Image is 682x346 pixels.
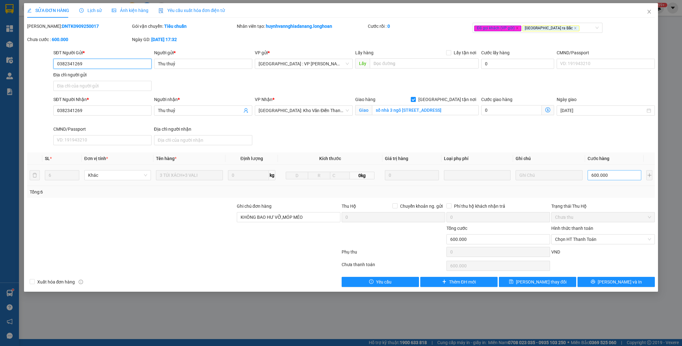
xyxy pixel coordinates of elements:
[420,277,498,287] button: plusThêm ĐH mới
[53,49,152,56] div: SĐT Người Gửi
[355,58,370,69] span: Lấy
[164,24,187,29] b: Tiêu chuẩn
[259,106,349,115] span: Hà Nội: Kho Văn Điển Thanh Trì
[79,8,84,13] span: clock-circle
[342,204,356,209] span: Thu Hộ
[30,188,263,195] div: Tổng: 6
[598,278,642,285] span: [PERSON_NAME] và In
[330,172,350,179] input: C
[387,24,390,29] b: 0
[551,203,655,210] div: Trạng thái Thu Hộ
[240,156,263,161] span: Định lượng
[647,9,652,14] span: close
[237,212,340,222] input: Ghi chú đơn hàng
[474,26,521,31] span: Đã gọi khách (VP gửi)
[398,203,445,210] span: Chuyển khoản ng. gửi
[45,156,50,161] span: SL
[27,36,131,43] div: Chưa cước :
[385,170,439,180] input: 0
[79,280,83,284] span: info-circle
[156,156,176,161] span: Tên hàng
[154,126,252,133] div: Địa chỉ người nhận
[369,279,374,284] span: exclamation-circle
[30,170,40,180] button: delete
[255,49,353,56] div: VP gửi
[513,152,585,165] th: Ghi chú
[35,278,78,285] span: Xuất hóa đơn hàng
[640,3,658,21] button: Close
[154,135,252,145] input: Địa chỉ của người nhận
[588,156,609,161] span: Cước hàng
[237,23,367,30] div: Nhân viên tạo:
[449,278,476,285] span: Thêm ĐH mới
[350,172,374,179] span: 0kg
[376,278,392,285] span: Yêu cầu
[560,107,645,114] input: Ngày giao
[452,203,508,210] span: Phí thu hộ khách nhận trả
[132,36,236,43] div: Ngày GD:
[557,49,655,56] div: CMND/Passport
[370,58,479,69] input: Dọc đường
[53,71,152,78] div: Địa chỉ người gửi
[27,8,69,13] span: SỬA ĐƠN HÀNG
[451,49,479,56] span: Lấy tận nơi
[481,105,542,115] input: Cước giao hàng
[243,108,248,113] span: user-add
[516,278,566,285] span: [PERSON_NAME] thay đổi
[368,23,471,30] div: Cước rồi :
[159,8,164,13] img: icon
[84,156,108,161] span: Đơn vị tính
[151,37,177,42] b: [DATE] 17:32
[355,97,375,102] span: Giao hàng
[516,170,583,180] input: Ghi Chú
[385,156,408,161] span: Giá trị hàng
[286,172,308,179] input: D
[341,248,446,259] div: Phụ thu
[237,204,272,209] label: Ghi chú đơn hàng
[112,8,148,13] span: Ảnh kiện hàng
[62,24,99,29] b: DNTK0909250017
[481,59,554,69] input: Cước lấy hàng
[416,96,479,103] span: [GEOGRAPHIC_DATA] tận nơi
[509,279,513,284] span: save
[545,107,550,112] span: dollar-circle
[577,277,655,287] button: printer[PERSON_NAME] và In
[154,96,252,103] div: Người nhận
[442,279,446,284] span: plus
[499,277,576,287] button: save[PERSON_NAME] thay đổi
[557,97,577,102] label: Ngày giao
[372,105,479,115] input: Giao tận nơi
[355,105,372,115] span: Giao
[551,226,593,231] label: Hình thức thanh toán
[154,49,252,56] div: Người gửi
[308,172,330,179] input: R
[53,81,152,91] input: Địa chỉ của người gửi
[52,37,68,42] b: 600.000
[266,24,332,29] b: huynhvannghiadanang.longhoan
[132,23,236,30] div: Gói vận chuyển:
[88,170,147,180] span: Khác
[53,126,152,133] div: CMND/Passport
[555,212,651,222] span: Chưa thu
[319,156,341,161] span: Kích thước
[446,226,467,231] span: Tổng cước
[481,97,512,102] label: Cước giao hàng
[551,249,560,254] span: VND
[355,50,374,55] span: Lấy hàng
[342,277,419,287] button: exclamation-circleYêu cầu
[516,27,519,30] span: close
[112,8,116,13] span: picture
[481,50,510,55] label: Cước lấy hàng
[441,152,513,165] th: Loại phụ phí
[259,59,349,69] span: Đà Nẵng : VP Thanh Khê
[646,170,652,180] button: plus
[27,8,32,13] span: edit
[255,97,272,102] span: VP Nhận
[574,27,577,30] span: close
[156,170,223,180] input: VD: Bàn, Ghế
[591,279,595,284] span: printer
[269,170,275,180] span: kg
[522,26,579,31] span: [GEOGRAPHIC_DATA] ra Bắc
[341,261,446,272] div: Chưa thanh toán
[79,8,102,13] span: Lịch sử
